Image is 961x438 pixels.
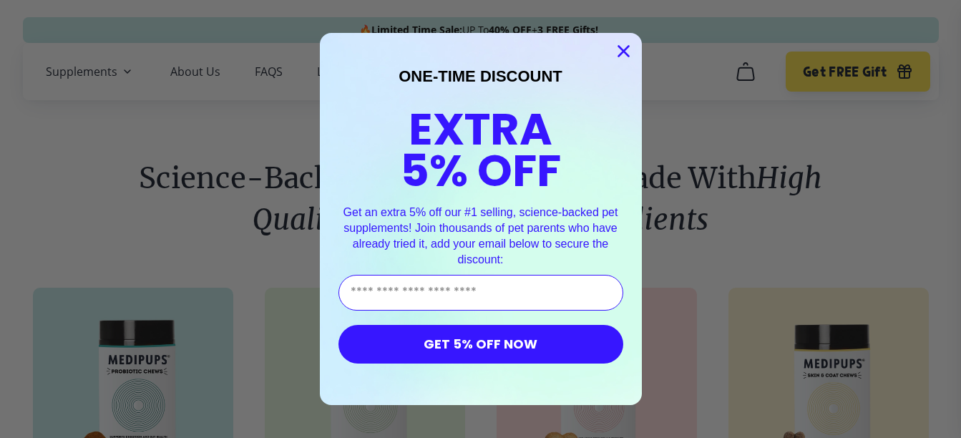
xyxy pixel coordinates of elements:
span: ONE-TIME DISCOUNT [399,67,562,85]
button: Close dialog [611,39,636,64]
span: 5% OFF [400,140,561,202]
span: Get an extra 5% off our #1 selling, science-backed pet supplements! Join thousands of pet parents... [343,206,618,265]
span: EXTRA [409,98,552,160]
button: GET 5% OFF NOW [338,325,623,364]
